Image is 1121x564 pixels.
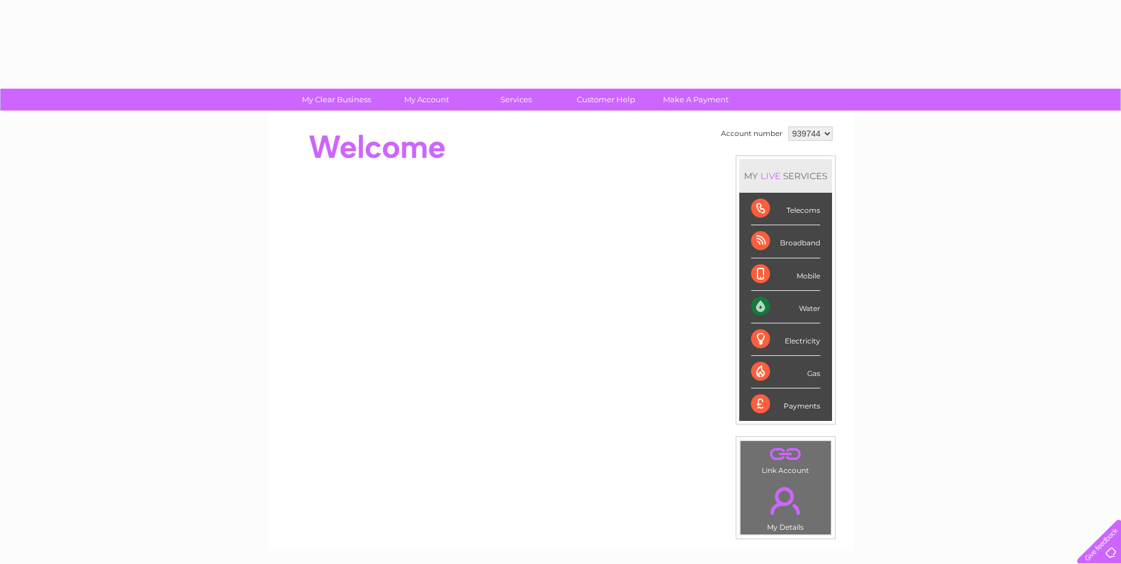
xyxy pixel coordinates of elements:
div: Broadband [751,225,820,258]
a: My Account [378,89,475,111]
td: My Details [740,477,831,535]
div: LIVE [758,170,783,181]
div: Gas [751,356,820,388]
div: Telecoms [751,193,820,225]
a: Services [467,89,565,111]
a: . [743,444,828,465]
td: Account number [718,124,785,144]
div: Mobile [751,258,820,291]
a: Customer Help [557,89,655,111]
a: My Clear Business [288,89,385,111]
div: Water [751,291,820,323]
div: MY SERVICES [739,159,832,193]
a: Make A Payment [647,89,745,111]
div: Electricity [751,323,820,356]
a: . [743,480,828,521]
div: Payments [751,388,820,420]
td: Link Account [740,440,831,478]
